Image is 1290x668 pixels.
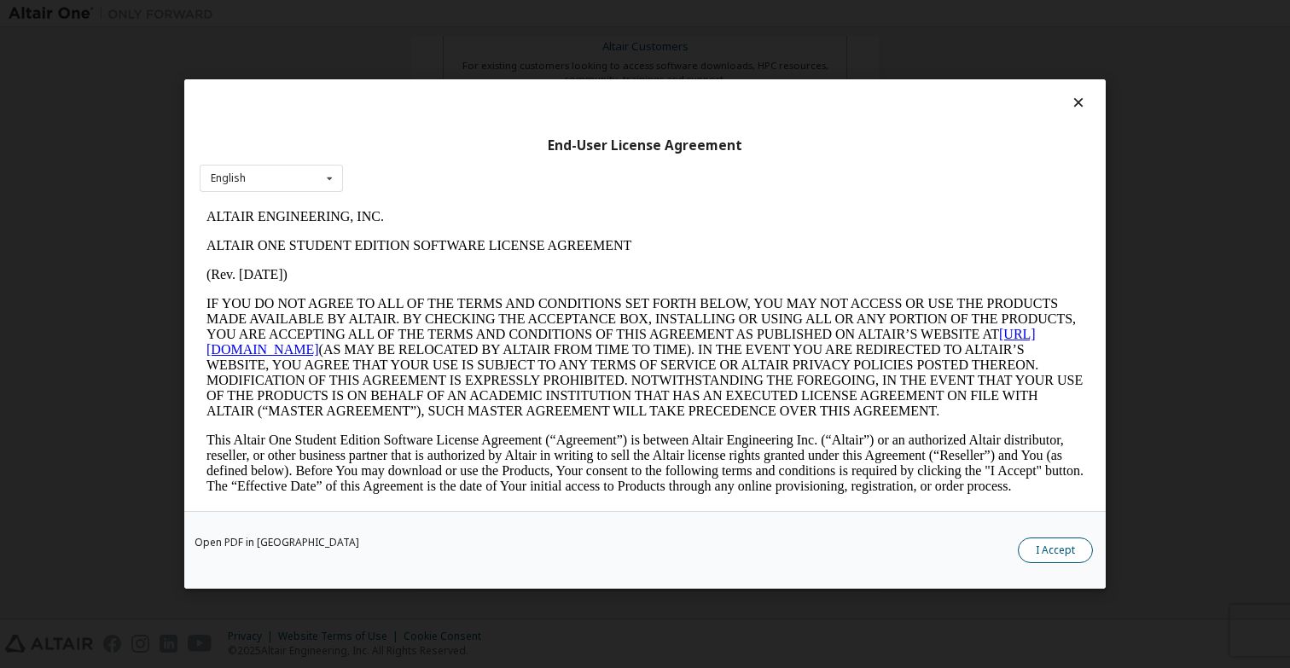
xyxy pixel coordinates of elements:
div: English [211,173,246,183]
div: End-User License Agreement [200,137,1090,154]
p: IF YOU DO NOT AGREE TO ALL OF THE TERMS AND CONDITIONS SET FORTH BELOW, YOU MAY NOT ACCESS OR USE... [7,94,884,217]
p: (Rev. [DATE]) [7,65,884,80]
p: This Altair One Student Edition Software License Agreement (“Agreement”) is between Altair Engine... [7,230,884,292]
a: Open PDF in [GEOGRAPHIC_DATA] [195,537,359,548]
a: [URL][DOMAIN_NAME] [7,125,836,154]
p: ALTAIR ONE STUDENT EDITION SOFTWARE LICENSE AGREEMENT [7,36,884,51]
button: I Accept [1018,537,1093,563]
p: ALTAIR ENGINEERING, INC. [7,7,884,22]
